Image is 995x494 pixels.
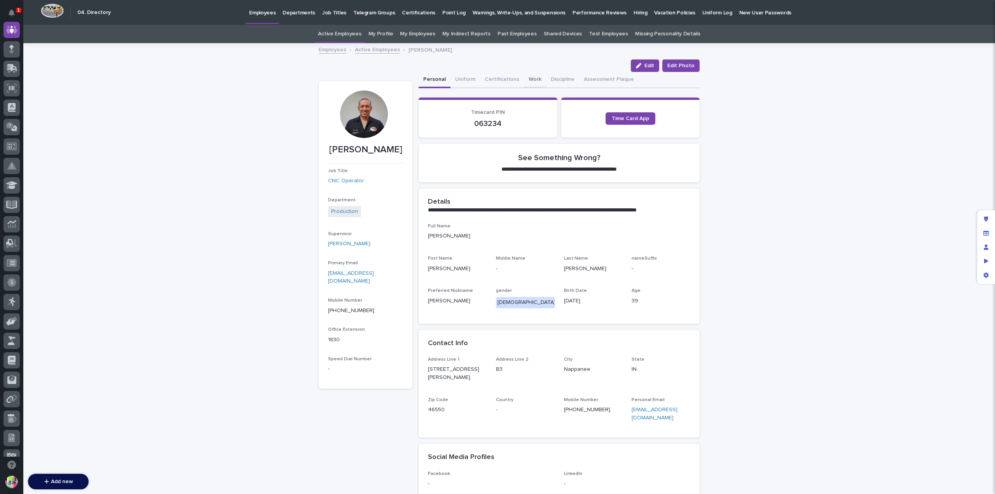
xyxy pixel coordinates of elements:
[3,457,20,473] button: Open support chat
[10,9,20,22] div: Notifications1
[979,268,993,282] div: App settings
[8,187,14,193] div: 📖
[3,5,20,21] button: Notifications
[368,25,393,43] a: My Profile
[496,297,557,308] div: [DEMOGRAPHIC_DATA]
[428,288,473,293] span: Preferred Nickname
[428,453,494,462] h2: Social Media Profiles
[544,25,582,43] a: Shared Devices
[450,72,480,88] button: Uniform
[428,265,487,273] p: [PERSON_NAME]
[644,63,654,68] span: Edit
[328,177,364,185] a: CNC Operator
[8,86,22,100] img: 1736555164131-43832dd5-751b-4058-ba23-39d91318e5a0
[480,72,524,88] button: Certifications
[564,265,623,273] p: [PERSON_NAME]
[496,288,512,293] span: gender
[35,94,117,100] div: We're offline, we will be back soon!
[41,3,64,18] img: Workspace Logo
[428,119,548,128] p: 063234
[632,365,690,374] p: IN
[631,59,659,72] button: Edit
[328,336,403,344] p: 1830
[428,480,555,488] p: -
[28,474,89,489] button: Add new
[318,25,361,43] a: Active Employees
[328,271,374,284] a: [EMAIL_ADDRESS][DOMAIN_NAME]
[496,357,529,362] span: Address Line 2
[24,154,63,160] span: [PERSON_NAME]
[328,261,358,265] span: Primary Email
[16,154,22,160] img: 1736555164131-43832dd5-751b-4058-ba23-39d91318e5a0
[667,62,695,70] span: Edit Photo
[328,198,356,202] span: Department
[8,125,20,138] img: Brittany
[496,398,513,402] span: Country
[428,406,487,414] p: 46550
[319,45,346,54] a: Employees
[65,154,67,160] span: •
[662,59,700,72] button: Edit Photo
[16,86,30,100] img: 4614488137333_bcb353cd0bb836b1afe7_72.png
[524,72,546,88] button: Work
[77,205,94,211] span: Pylon
[328,144,403,155] p: [PERSON_NAME]
[419,72,450,88] button: Personal
[77,9,111,16] h2: 04. Directory
[979,212,993,226] div: Edit layout
[428,198,450,206] h2: Details
[635,25,700,43] a: Missing Personality Details
[69,154,85,160] span: [DATE]
[328,232,352,236] span: Supervisor
[979,254,993,268] div: Preview as
[328,357,372,361] span: Speed Dial Number
[564,256,588,261] span: Last Name
[564,357,573,362] span: City
[8,43,141,56] p: How can we help?
[589,25,628,43] a: Test Employees
[632,407,677,421] a: [EMAIL_ADDRESS][DOMAIN_NAME]
[564,297,623,305] p: [DATE]
[24,133,63,139] span: [PERSON_NAME]
[546,72,579,88] button: Discipline
[8,7,23,23] img: Stacker
[55,204,94,211] a: Powered byPylon
[979,226,993,240] div: Manage fields and data
[328,169,348,173] span: Job Title
[564,365,623,374] p: Nappanee
[331,208,358,216] a: Production
[564,398,598,402] span: Mobile Number
[8,113,52,119] div: Past conversations
[328,298,362,303] span: Mobile Number
[132,89,141,98] button: Start new chat
[564,480,691,488] p: -
[496,256,525,261] span: Middle Name
[428,256,452,261] span: First Name
[355,45,400,54] a: Active Employees
[16,133,22,139] img: 1736555164131-43832dd5-751b-4058-ba23-39d91318e5a0
[579,72,639,88] button: Assessment Plaque
[496,406,555,414] p: -
[632,297,690,305] p: 39
[16,186,42,194] span: Help Docs
[632,357,644,362] span: State
[328,327,365,332] span: Office Extension
[408,45,452,54] p: [PERSON_NAME]
[8,31,141,43] p: Welcome 👋
[496,265,555,273] p: -
[428,365,487,382] p: [STREET_ADDRESS][PERSON_NAME]
[65,133,67,139] span: •
[632,398,665,402] span: Personal Email
[428,232,690,240] p: [PERSON_NAME]
[428,224,450,229] span: Full Name
[564,407,610,412] a: [PHONE_NUMBER]
[428,297,487,305] p: [PERSON_NAME]
[120,112,141,121] button: See all
[328,240,370,248] a: [PERSON_NAME]
[35,86,127,94] div: Start new chat
[428,339,468,348] h2: Contact Info
[428,471,450,476] span: Facebook
[518,153,600,162] h2: See Something Wrong?
[496,365,555,374] p: B3
[400,25,435,43] a: My Employees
